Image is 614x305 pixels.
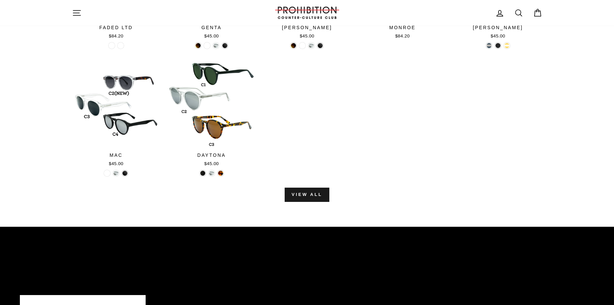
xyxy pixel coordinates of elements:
div: $45.00 [263,33,351,39]
div: DAYTONA [167,152,256,159]
div: [PERSON_NAME] [263,24,351,31]
img: PROHIBITION COUNTER-CULTURE CLUB [274,7,340,19]
p: PROHIBITION [30,274,136,283]
div: MONROE [358,24,447,31]
div: [PERSON_NAME] [454,24,542,31]
div: $84.20 [72,33,160,39]
a: MAC$45.00 [72,60,160,169]
div: GENTA [167,24,256,31]
div: $45.00 [454,33,542,39]
div: $45.00 [167,33,256,39]
div: MAC [72,152,160,159]
div: FADED LTD [72,24,160,31]
div: $45.00 [72,160,160,167]
div: $84.20 [358,33,447,39]
p: THE ORIGINAL COUNTER-CULTURE CLUB [30,257,136,271]
a: View all [285,188,329,202]
div: $45.00 [167,160,256,167]
a: DAYTONA$45.00 [167,60,256,169]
